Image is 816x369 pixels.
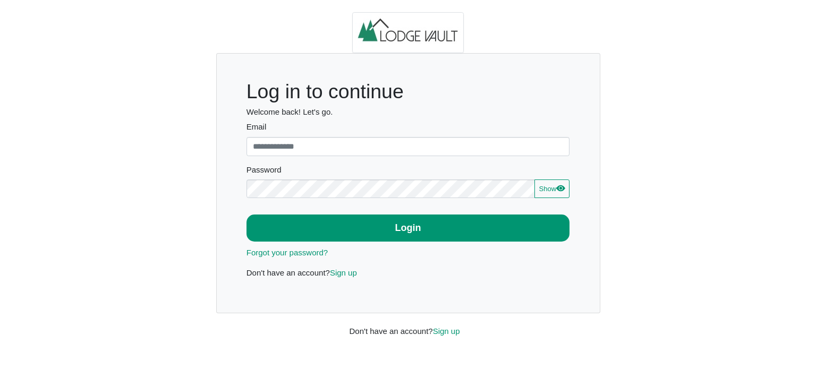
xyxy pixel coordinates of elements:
[246,164,570,179] legend: Password
[556,184,565,192] svg: eye fill
[246,214,570,242] button: Login
[395,222,421,233] b: Login
[246,107,570,117] h6: Welcome back! Let's go.
[246,248,328,257] a: Forgot your password?
[330,268,357,277] a: Sign up
[246,80,570,104] h1: Log in to continue
[352,12,464,54] img: logo.2b93711c.jpg
[342,313,475,337] div: Don't have an account?
[246,121,570,133] label: Email
[433,327,460,336] a: Sign up
[534,179,569,199] button: Showeye fill
[246,267,570,279] p: Don't have an account?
